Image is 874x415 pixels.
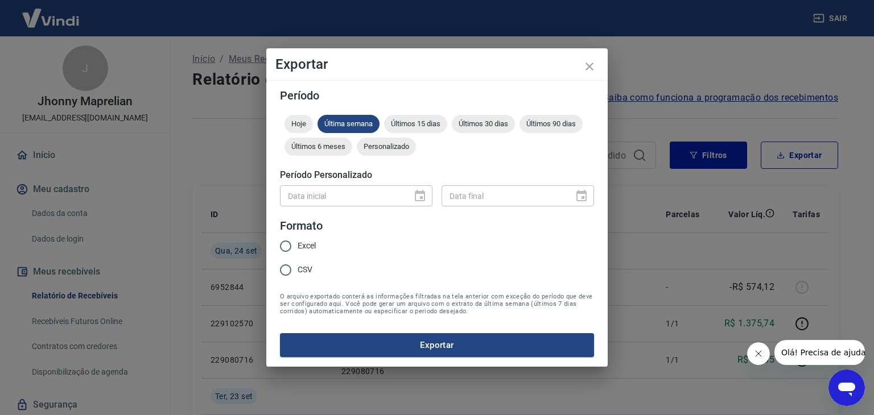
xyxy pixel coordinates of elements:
div: Hoje [285,115,313,133]
span: Olá! Precisa de ajuda? [7,8,96,17]
div: Personalizado [357,138,416,156]
iframe: Fechar mensagem [747,342,770,365]
span: Excel [298,240,316,252]
div: Últimos 6 meses [285,138,352,156]
span: O arquivo exportado conterá as informações filtradas na tela anterior com exceção do período que ... [280,293,594,315]
span: Última semana [318,119,380,128]
div: Últimos 30 dias [452,115,515,133]
span: Últimos 6 meses [285,142,352,151]
button: Exportar [280,333,594,357]
input: DD/MM/YYYY [280,185,404,206]
iframe: Botão para abrir a janela de mensagens [828,370,865,406]
span: Últimos 30 dias [452,119,515,128]
input: DD/MM/YYYY [442,185,566,206]
h5: Período [280,90,594,101]
div: Última semana [318,115,380,133]
button: close [576,53,603,80]
legend: Formato [280,218,323,234]
div: Últimos 15 dias [384,115,447,133]
span: Últimos 15 dias [384,119,447,128]
h4: Exportar [275,57,599,71]
span: Últimos 90 dias [520,119,583,128]
h5: Período Personalizado [280,169,594,181]
div: Últimos 90 dias [520,115,583,133]
span: Personalizado [357,142,416,151]
span: CSV [298,264,312,276]
span: Hoje [285,119,313,128]
iframe: Mensagem da empresa [774,340,865,365]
